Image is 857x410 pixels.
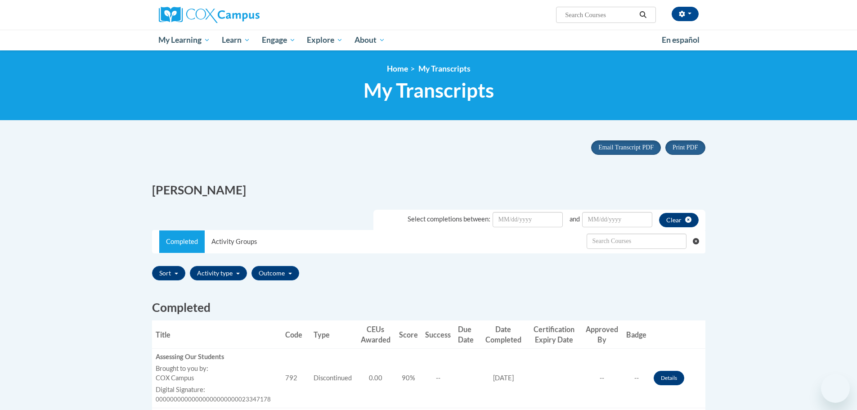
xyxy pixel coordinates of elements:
div: 0.00 [359,374,392,383]
th: Date Completed [480,320,526,349]
button: Activity type [190,266,247,280]
a: Explore [301,30,349,50]
div: Assessing Our Students [156,352,278,362]
label: Brought to you by: [156,364,278,374]
span: and [570,215,580,223]
span: Learn [222,35,250,45]
span: En español [662,35,700,45]
span: My Transcripts [363,78,494,102]
span: Explore [307,35,343,45]
label: Digital Signature: [156,385,278,395]
td: -- [422,349,454,408]
span: Email Transcript PDF [598,144,654,151]
th: Type [310,320,355,349]
a: Cox Campus [159,7,330,23]
td: -- [581,349,623,408]
a: En español [656,31,705,50]
button: Clear searching [693,230,705,252]
th: Certification Expiry Date [526,320,581,349]
th: Title [152,320,282,349]
button: Sort [152,266,185,280]
button: Email Transcript PDF [591,140,661,155]
td: -- [623,349,650,408]
span: COX Campus [156,374,194,382]
a: Home [387,64,408,73]
a: Details button [654,371,684,385]
td: 792 [282,349,310,408]
td: Discontinued [310,349,355,408]
span: 00000000000000000000000023347178 [156,396,271,403]
span: About [354,35,385,45]
a: Learn [216,30,256,50]
input: Search Withdrawn Transcripts [587,234,686,249]
span: Select completions between: [408,215,490,223]
input: Search Courses [564,9,636,20]
a: Engage [256,30,301,50]
span: My Transcripts [418,64,471,73]
img: Cox Campus [159,7,260,23]
th: Code [282,320,310,349]
th: CEUs Awarded [355,320,395,349]
button: Print PDF [665,140,705,155]
iframe: Button to launch messaging window [821,374,850,403]
button: Search [636,9,650,20]
span: Engage [262,35,296,45]
span: [DATE] [493,374,514,382]
span: Print PDF [673,144,698,151]
th: Due Date [454,320,480,349]
a: About [349,30,391,50]
input: Date Input [582,212,652,227]
a: My Learning [153,30,216,50]
th: Score [395,320,422,349]
span: My Learning [158,35,210,45]
span: 90% [402,374,415,382]
h2: Completed [152,299,705,316]
button: Outcome [251,266,299,280]
td: Actions [650,349,705,408]
th: Badge [623,320,650,349]
h2: [PERSON_NAME] [152,182,422,198]
div: Main menu [145,30,712,50]
a: Completed [159,230,205,253]
button: Account Settings [672,7,699,21]
th: Actions [650,320,705,349]
th: Approved By [581,320,623,349]
th: Success [422,320,454,349]
input: Date Input [493,212,563,227]
a: Activity Groups [205,230,264,253]
button: clear [659,213,699,227]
